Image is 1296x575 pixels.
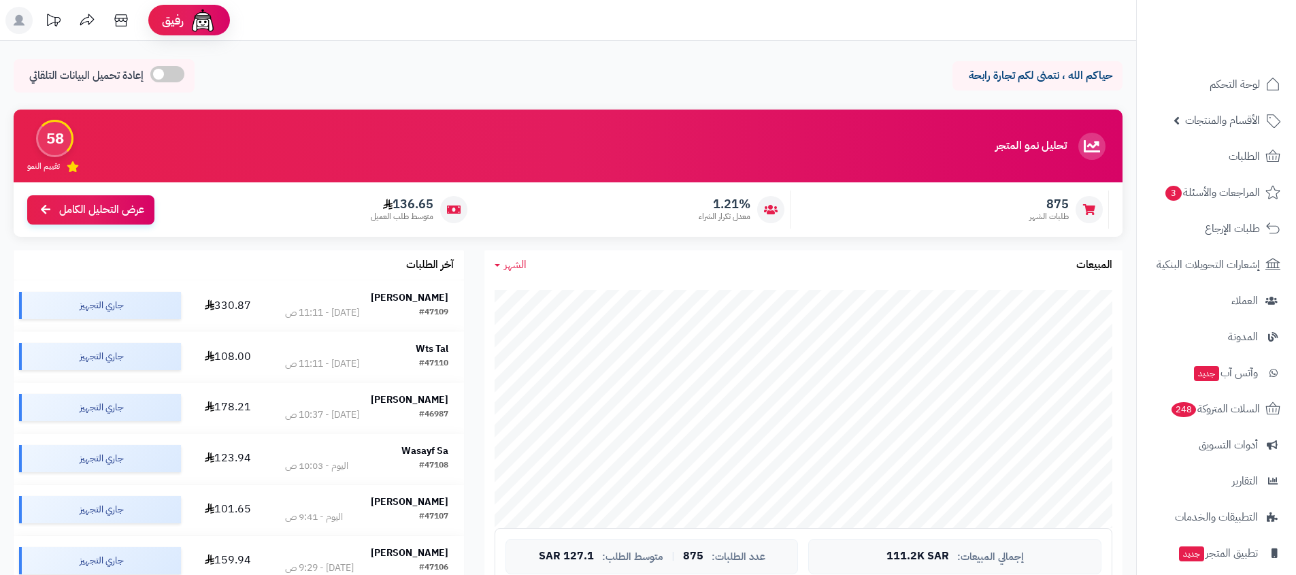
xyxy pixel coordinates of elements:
[1145,176,1288,209] a: المراجعات والأسئلة3
[371,291,448,305] strong: [PERSON_NAME]
[712,551,765,563] span: عدد الطلبات:
[416,342,448,356] strong: Wts Tal
[957,551,1024,563] span: إجمالي المبيعات:
[1145,393,1288,425] a: السلات المتروكة248
[1029,197,1069,212] span: 875
[419,357,448,371] div: #47110
[1145,321,1288,353] a: المدونة
[1232,472,1258,491] span: التقارير
[1231,291,1258,310] span: العملاء
[539,551,594,563] span: 127.1 SAR
[1185,111,1260,130] span: الأقسام والمنتجات
[963,68,1112,84] p: حياكم الله ، نتمنى لكم تجارة رابحة
[1145,501,1288,533] a: التطبيقات والخدمات
[19,292,181,319] div: جاري التجهيز
[371,211,433,223] span: متوسط طلب العميل
[699,197,750,212] span: 1.21%
[285,459,348,473] div: اليوم - 10:03 ص
[189,7,216,34] img: ai-face.png
[19,394,181,421] div: جاري التجهيز
[1145,248,1288,281] a: إشعارات التحويلات البنكية
[995,140,1067,152] h3: تحليل نمو المتجر
[1164,183,1260,202] span: المراجعات والأسئلة
[1145,537,1288,570] a: تطبيق المتجرجديد
[1145,357,1288,389] a: وآتس آبجديد
[186,382,269,433] td: 178.21
[419,306,448,320] div: #47109
[683,551,703,563] span: 875
[671,551,675,561] span: |
[186,280,269,331] td: 330.87
[285,561,354,575] div: [DATE] - 9:29 ص
[495,257,527,273] a: الشهر
[29,68,144,84] span: إعادة تحميل البيانات التلقائي
[371,393,448,407] strong: [PERSON_NAME]
[371,495,448,509] strong: [PERSON_NAME]
[1145,68,1288,101] a: لوحة التحكم
[1203,38,1283,67] img: logo-2.png
[371,546,448,560] strong: [PERSON_NAME]
[1175,508,1258,527] span: التطبيقات والخدمات
[602,551,663,563] span: متوسط الطلب:
[27,161,60,172] span: تقييم النمو
[1194,366,1219,381] span: جديد
[1229,147,1260,166] span: الطلبات
[419,408,448,422] div: #46987
[699,211,750,223] span: معدل تكرار الشراء
[27,195,154,225] a: عرض التحليل الكامل
[1193,363,1258,382] span: وآتس آب
[419,459,448,473] div: #47108
[19,496,181,523] div: جاري التجهيز
[1170,399,1260,418] span: السلات المتروكة
[1145,465,1288,497] a: التقارير
[406,259,454,272] h3: آخر الطلبات
[285,510,343,524] div: اليوم - 9:41 ص
[186,433,269,484] td: 123.94
[1076,259,1112,272] h3: المبيعات
[886,551,949,563] span: 111.2K SAR
[285,306,359,320] div: [DATE] - 11:11 ص
[186,331,269,382] td: 108.00
[401,444,448,458] strong: Wasayf Sa
[36,7,70,37] a: تحديثات المنصة
[371,197,433,212] span: 136.65
[1179,546,1204,561] span: جديد
[1205,219,1260,238] span: طلبات الإرجاع
[1145,212,1288,245] a: طلبات الإرجاع
[285,408,359,422] div: [DATE] - 10:37 ص
[1157,255,1260,274] span: إشعارات التحويلات البنكية
[1145,140,1288,173] a: الطلبات
[1178,544,1258,563] span: تطبيق المتجر
[1199,436,1258,455] span: أدوات التسويق
[1165,186,1182,201] span: 3
[1172,402,1196,417] span: 248
[419,561,448,575] div: #47106
[19,547,181,574] div: جاري التجهيز
[285,357,359,371] div: [DATE] - 11:11 ص
[59,202,144,218] span: عرض التحليل الكامل
[162,12,184,29] span: رفيق
[1145,429,1288,461] a: أدوات التسويق
[1145,284,1288,317] a: العملاء
[186,484,269,535] td: 101.65
[19,445,181,472] div: جاري التجهيز
[1029,211,1069,223] span: طلبات الشهر
[1210,75,1260,94] span: لوحة التحكم
[419,510,448,524] div: #47107
[19,343,181,370] div: جاري التجهيز
[504,257,527,273] span: الشهر
[1228,327,1258,346] span: المدونة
